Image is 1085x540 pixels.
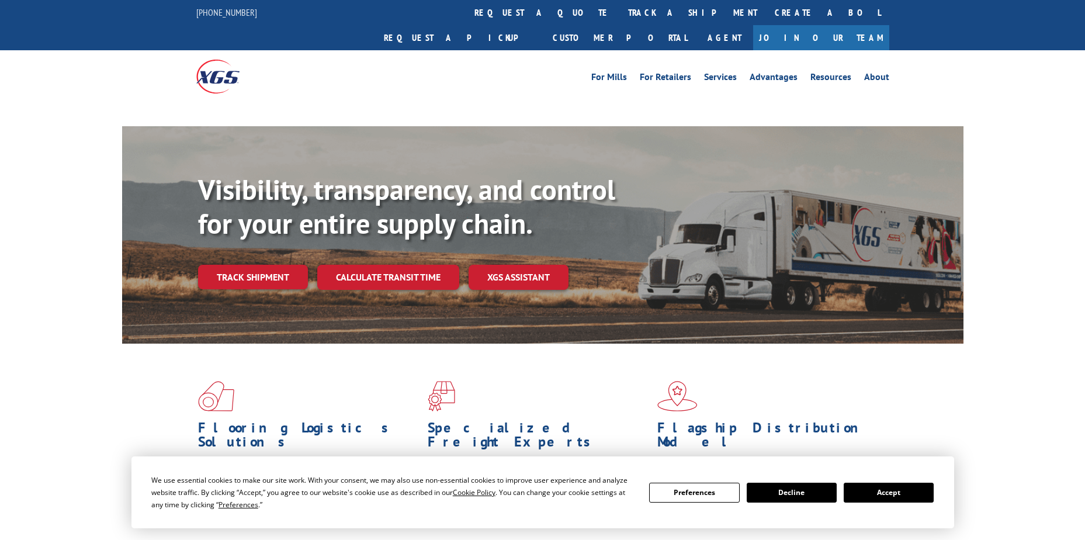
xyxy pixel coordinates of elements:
[428,381,455,411] img: xgs-icon-focused-on-flooring-red
[657,455,872,482] span: Our agile distribution network gives you nationwide inventory management on demand.
[131,456,954,528] div: Cookie Consent Prompt
[657,421,878,455] h1: Flagship Distribution Model
[640,72,691,85] a: For Retailers
[810,72,851,85] a: Resources
[844,483,934,503] button: Accept
[428,455,649,507] p: From overlength loads to delicate cargo, our experienced staff knows the best way to move your fr...
[375,25,544,50] a: Request a pickup
[453,487,495,497] span: Cookie Policy
[469,265,569,290] a: XGS ASSISTANT
[864,72,889,85] a: About
[198,421,419,455] h1: Flooring Logistics Solutions
[196,6,257,18] a: [PHONE_NUMBER]
[696,25,753,50] a: Agent
[198,455,418,496] span: As an industry carrier of choice, XGS has brought innovation and dedication to flooring logistics...
[317,265,459,290] a: Calculate transit time
[750,72,798,85] a: Advantages
[747,483,837,503] button: Decline
[657,381,698,411] img: xgs-icon-flagship-distribution-model-red
[649,483,739,503] button: Preferences
[591,72,627,85] a: For Mills
[198,381,234,411] img: xgs-icon-total-supply-chain-intelligence-red
[219,500,258,510] span: Preferences
[544,25,696,50] a: Customer Portal
[753,25,889,50] a: Join Our Team
[198,265,308,289] a: Track shipment
[428,421,649,455] h1: Specialized Freight Experts
[151,474,635,511] div: We use essential cookies to make our site work. With your consent, we may also use non-essential ...
[198,171,615,241] b: Visibility, transparency, and control for your entire supply chain.
[704,72,737,85] a: Services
